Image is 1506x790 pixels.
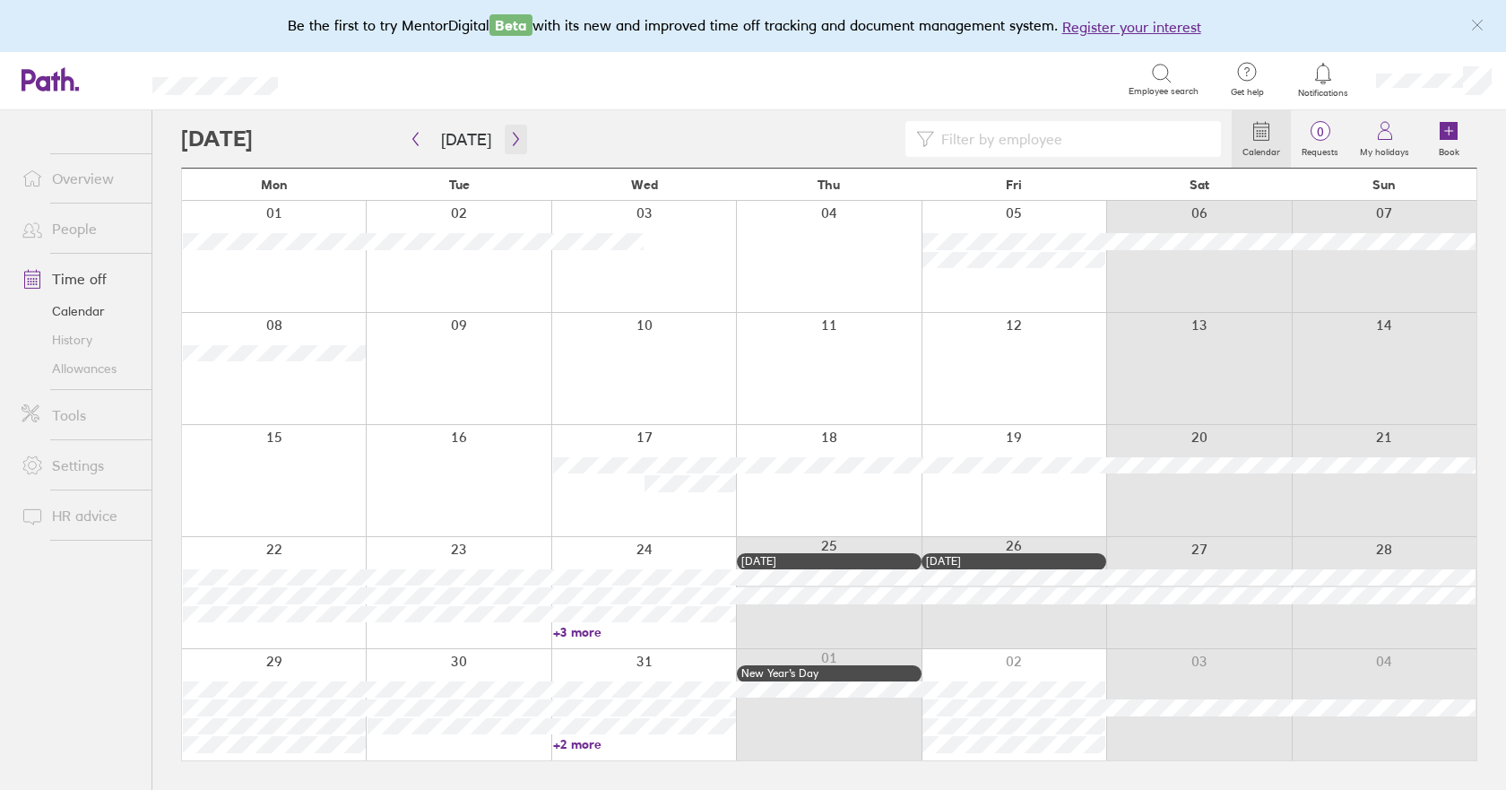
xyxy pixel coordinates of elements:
[326,71,372,87] div: Search
[1420,110,1477,168] a: Book
[1232,110,1291,168] a: Calendar
[926,555,1102,568] div: [DATE]
[7,261,151,297] a: Time off
[427,125,506,154] button: [DATE]
[553,624,736,640] a: +3 more
[449,178,470,192] span: Tue
[934,122,1210,156] input: Filter by employee
[741,555,917,568] div: [DATE]
[7,354,151,383] a: Allowances
[818,178,840,192] span: Thu
[1291,125,1349,139] span: 0
[1232,142,1291,158] label: Calendar
[1062,16,1201,38] button: Register your interest
[1372,178,1396,192] span: Sun
[1294,61,1353,99] a: Notifications
[1428,142,1470,158] label: Book
[1294,88,1353,99] span: Notifications
[1291,110,1349,168] a: 0Requests
[1291,142,1349,158] label: Requests
[7,161,151,196] a: Overview
[741,667,917,680] div: New Year’s Day
[7,211,151,247] a: People
[1129,86,1199,97] span: Employee search
[489,14,532,36] span: Beta
[7,326,151,354] a: History
[261,178,288,192] span: Mon
[631,178,658,192] span: Wed
[288,14,1219,38] div: Be the first to try MentorDigital with its new and improved time off tracking and document manage...
[7,397,151,433] a: Tools
[1349,142,1420,158] label: My holidays
[1218,87,1277,98] span: Get help
[7,498,151,534] a: HR advice
[7,297,151,326] a: Calendar
[7,447,151,483] a: Settings
[1190,178,1209,192] span: Sat
[1349,110,1420,168] a: My holidays
[1006,178,1022,192] span: Fri
[553,736,736,752] a: +2 more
